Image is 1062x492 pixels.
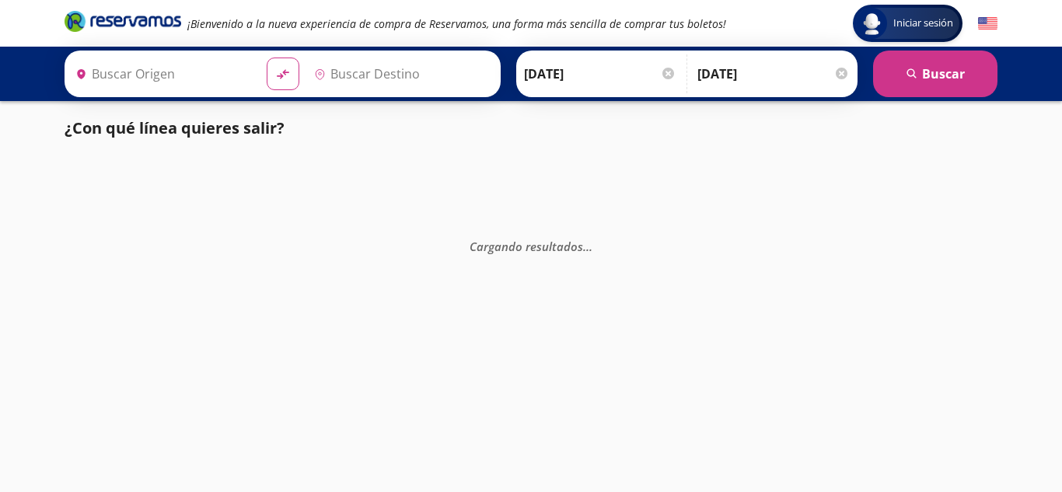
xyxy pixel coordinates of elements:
button: English [978,14,997,33]
input: Elegir Fecha [524,54,676,93]
em: ¡Bienvenido a la nueva experiencia de compra de Reservamos, una forma más sencilla de comprar tus... [187,16,726,31]
i: Brand Logo [65,9,181,33]
input: Buscar Origen [69,54,254,93]
button: Buscar [873,51,997,97]
p: ¿Con qué línea quieres salir? [65,117,285,140]
em: Cargando resultados [470,238,592,253]
a: Brand Logo [65,9,181,37]
span: . [583,238,586,253]
span: . [589,238,592,253]
span: . [586,238,589,253]
input: Buscar Destino [308,54,493,93]
span: Iniciar sesión [887,16,959,31]
input: Opcional [697,54,850,93]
